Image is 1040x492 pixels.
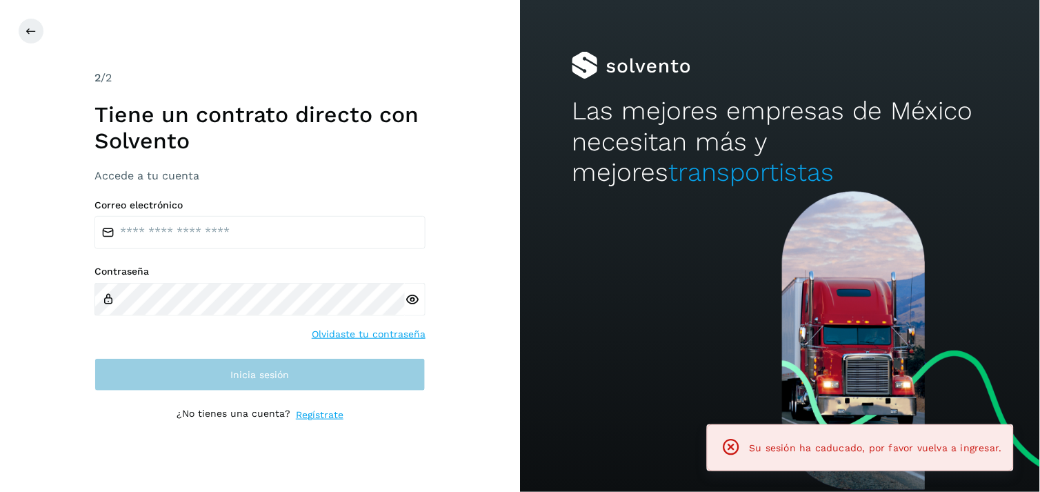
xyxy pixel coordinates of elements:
span: Inicia sesión [231,370,290,380]
h3: Accede a tu cuenta [94,169,426,182]
label: Correo electrónico [94,199,426,211]
span: Su sesión ha caducado, por favor vuelva a ingresar. [750,442,1002,453]
a: Olvidaste tu contraseña [312,327,426,342]
label: Contraseña [94,266,426,277]
div: /2 [94,70,426,86]
p: ¿No tienes una cuenta? [177,408,290,422]
a: Regístrate [296,408,343,422]
h1: Tiene un contrato directo con Solvento [94,101,426,155]
button: Inicia sesión [94,358,426,391]
span: transportistas [668,157,834,187]
h2: Las mejores empresas de México necesitan más y mejores [572,96,988,188]
span: 2 [94,71,101,84]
